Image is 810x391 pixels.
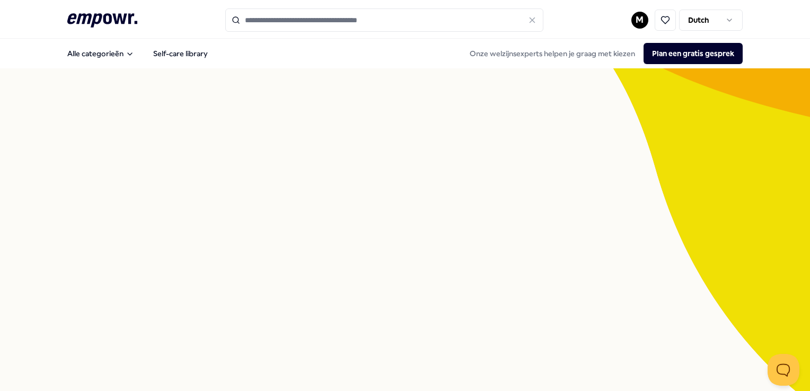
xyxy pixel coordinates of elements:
[768,354,799,386] iframe: Help Scout Beacon - Open
[225,8,543,32] input: Search for products, categories or subcategories
[631,12,648,29] button: M
[59,43,216,64] nav: Main
[59,43,143,64] button: Alle categorieën
[461,43,743,64] div: Onze welzijnsexperts helpen je graag met kiezen
[644,43,743,64] button: Plan een gratis gesprek
[145,43,216,64] a: Self-care library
